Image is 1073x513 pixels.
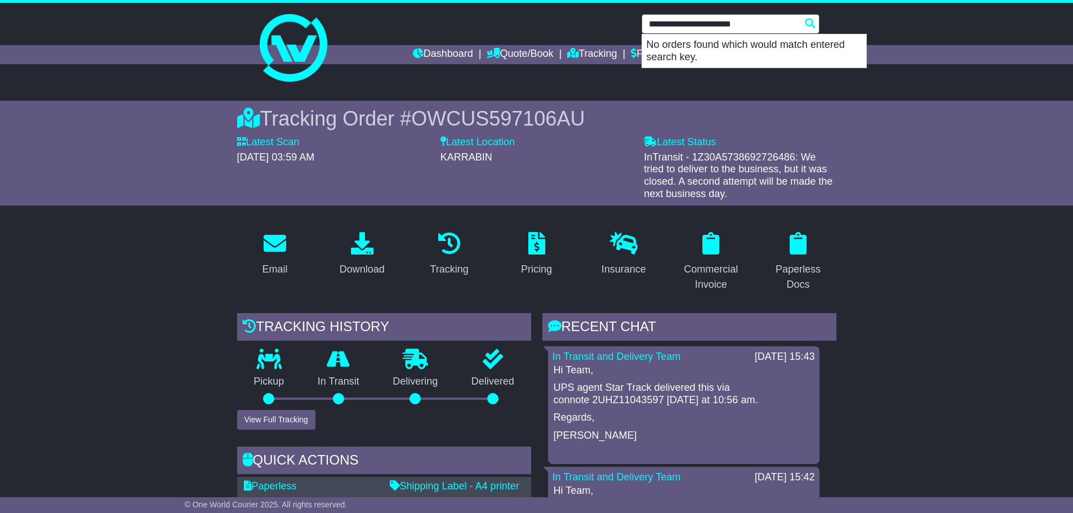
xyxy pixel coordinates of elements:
[237,106,836,131] div: Tracking Order #
[237,313,531,344] div: Tracking history
[262,262,287,277] div: Email
[521,262,552,277] div: Pricing
[237,376,301,388] p: Pickup
[340,262,385,277] div: Download
[390,480,519,492] a: Shipping Label - A4 printer
[255,228,295,281] a: Email
[411,107,585,130] span: OWCUS597106AU
[422,228,475,281] a: Tracking
[554,382,814,406] p: UPS agent Star Track delivered this via connote 2UHZ11043597 [DATE] at 10:56 am.
[301,376,376,388] p: In Transit
[430,262,468,277] div: Tracking
[237,410,315,430] button: View Full Tracking
[631,45,682,64] a: Financials
[332,228,392,281] a: Download
[554,430,814,442] p: [PERSON_NAME]
[594,228,653,281] a: Insurance
[768,262,829,292] div: Paperless Docs
[755,351,815,363] div: [DATE] 15:43
[237,151,315,163] span: [DATE] 03:59 AM
[680,262,742,292] div: Commercial Invoice
[554,485,814,497] p: Hi Team,
[760,228,836,296] a: Paperless Docs
[542,313,836,344] div: RECENT CHAT
[487,45,553,64] a: Quote/Book
[413,45,473,64] a: Dashboard
[553,471,681,483] a: In Transit and Delivery Team
[567,45,617,64] a: Tracking
[644,151,832,199] span: InTransit - 1Z30A5738692726486: We tried to deliver to the business, but it was closed. A second ...
[244,480,297,492] a: Paperless
[673,228,749,296] a: Commercial Invoice
[553,351,681,362] a: In Transit and Delivery Team
[440,151,492,163] span: KARRABIN
[554,364,814,377] p: Hi Team,
[755,471,815,484] div: [DATE] 15:42
[455,376,531,388] p: Delivered
[644,136,716,149] label: Latest Status
[642,34,866,68] p: No orders found which would match entered search key.
[440,136,515,149] label: Latest Location
[514,228,559,281] a: Pricing
[376,376,455,388] p: Delivering
[237,136,300,149] label: Latest Scan
[554,412,814,424] p: Regards,
[237,447,531,477] div: Quick Actions
[185,500,348,509] span: © One World Courier 2025. All rights reserved.
[602,262,646,277] div: Insurance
